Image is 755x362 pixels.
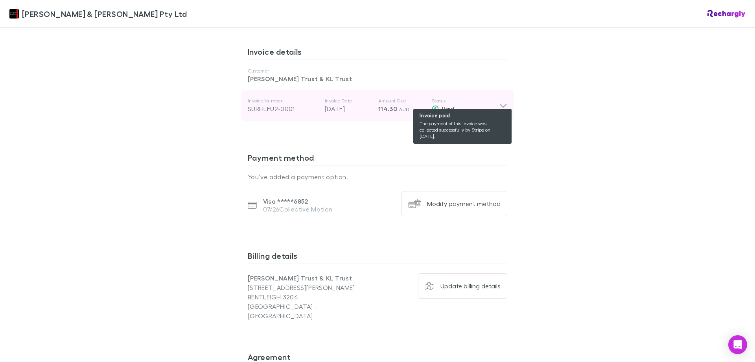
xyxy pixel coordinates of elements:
div: Update billing details [440,282,501,290]
p: Amount Due [378,98,425,104]
div: Open Intercom Messenger [728,335,747,354]
button: Modify payment method [401,191,507,216]
p: [PERSON_NAME] Trust & KL Trust [248,74,507,84]
span: [PERSON_NAME] & [PERSON_NAME] Pty Ltd [22,8,187,20]
p: Invoice Date [325,98,372,104]
button: Update billing details [418,273,508,299]
span: 114.30 [378,105,397,113]
p: Invoice Number [248,98,319,104]
div: Invoice NumberSURHLEU2-0001Invoice Date[DATE]Amount Due114.30 AUDStatus [241,90,514,121]
p: [PERSON_NAME] Trust & KL Trust [248,273,377,283]
p: [DATE] [325,104,372,113]
p: [STREET_ADDRESS][PERSON_NAME] [248,283,377,292]
img: Modify payment method's Logo [408,197,421,210]
p: Status [432,98,499,104]
span: AUD [399,106,410,112]
p: Customer [248,68,507,74]
img: Douglas & Harrison Pty Ltd's Logo [9,9,19,19]
h3: Billing details [248,251,507,264]
h3: Payment method [248,153,507,165]
p: BENTLEIGH 3204 [248,292,377,302]
span: Paid [442,105,454,112]
img: Rechargly Logo [707,10,746,18]
div: Modify payment method [427,200,501,208]
p: [GEOGRAPHIC_DATA] - [GEOGRAPHIC_DATA] [248,302,377,321]
p: You’ve added a payment option. [248,172,507,182]
div: SURHLEU2-0001 [248,104,319,113]
p: 07/26 Collective Motion [263,205,333,213]
h3: Invoice details [248,47,507,59]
